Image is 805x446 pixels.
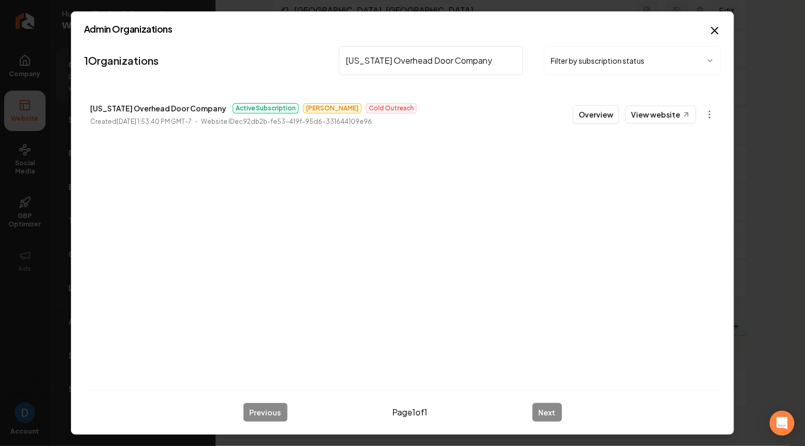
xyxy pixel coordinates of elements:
[90,102,226,114] p: [US_STATE] Overhead Door Company
[392,406,427,419] span: Page 1 of 1
[84,24,721,34] h2: Admin Organizations
[90,117,192,127] p: Created
[201,117,372,127] p: Website ID ec92db2b-fe53-419f-95d6-331644109e96
[233,103,299,113] span: Active Subscription
[117,118,192,125] time: [DATE] 1:53:40 PM GMT-7
[573,105,619,124] button: Overview
[366,103,417,113] span: Cold Outreach
[625,106,696,123] a: View website
[339,46,523,75] input: Search by name or ID
[84,53,159,68] a: 1Organizations
[303,103,362,113] span: [PERSON_NAME]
